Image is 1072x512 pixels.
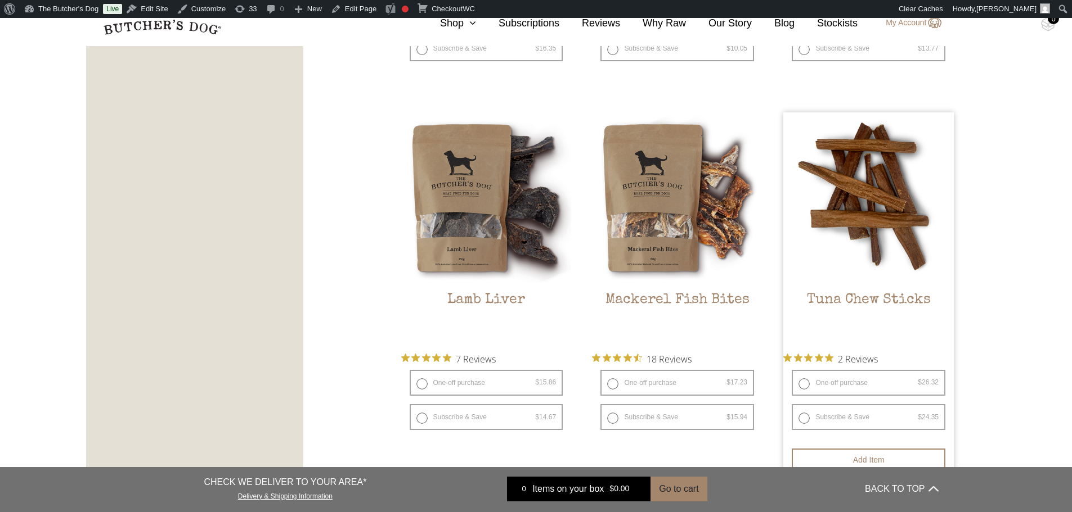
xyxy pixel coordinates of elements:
h2: Lamb Liver [401,292,572,345]
img: Lamb Liver [401,112,572,283]
label: Subscribe & Save [600,35,754,61]
span: $ [609,484,614,493]
a: My Account [874,16,941,30]
bdi: 10.05 [726,44,747,52]
div: Focus keyphrase not set [402,6,409,12]
label: Subscribe & Save [410,35,563,61]
span: $ [535,413,539,421]
div: 0 [1048,13,1059,24]
a: Mackerel Fish BitesMackerel Fish Bites [592,112,762,345]
a: Delivery & Shipping Information [238,490,333,500]
button: Rated 4.7 out of 5 stars from 18 reviews. Jump to reviews. [592,350,692,367]
button: Go to cart [651,477,707,501]
a: Shop [418,16,476,31]
label: One-off purchase [792,370,945,396]
a: Why Raw [620,16,686,31]
label: Subscribe & Save [410,404,563,430]
a: Stockists [795,16,858,31]
h2: Tuna Chew Sticks [783,292,954,345]
label: One-off purchase [410,370,563,396]
span: $ [918,44,922,52]
span: $ [535,44,539,52]
span: $ [726,378,730,386]
span: $ [726,413,730,421]
a: Lamb LiverLamb Liver [401,112,572,345]
span: $ [918,413,922,421]
span: Items on your box [532,482,604,496]
bdi: 17.23 [726,378,747,386]
bdi: 26.32 [918,378,939,386]
img: Mackerel Fish Bites [592,112,762,283]
bdi: 13.77 [918,44,939,52]
label: Subscribe & Save [792,35,945,61]
span: [PERSON_NAME] [976,4,1037,13]
span: 2 Reviews [838,350,878,367]
label: One-off purchase [600,370,754,396]
bdi: 15.86 [535,378,556,386]
span: 18 Reviews [647,350,692,367]
bdi: 16.35 [535,44,556,52]
a: Tuna Chew Sticks [783,112,954,345]
p: CHECK WE DELIVER TO YOUR AREA* [204,475,366,489]
a: Live [103,4,122,14]
span: 7 Reviews [456,350,496,367]
bdi: 14.67 [535,413,556,421]
bdi: 15.94 [726,413,747,421]
button: Rated 5 out of 5 stars from 2 reviews. Jump to reviews. [783,350,878,367]
h2: Mackerel Fish Bites [592,292,762,345]
button: Rated 5 out of 5 stars from 7 reviews. Jump to reviews. [401,350,496,367]
button: BACK TO TOP [865,475,938,502]
img: TBD_Cart-Empty.png [1041,17,1055,31]
a: Blog [752,16,795,31]
a: Subscriptions [476,16,559,31]
span: $ [726,44,730,52]
label: Subscribe & Save [792,404,945,430]
a: Reviews [559,16,620,31]
bdi: 0.00 [609,484,629,493]
bdi: 24.35 [918,413,939,421]
label: Subscribe & Save [600,404,754,430]
a: 0 Items on your box $0.00 [507,477,651,501]
span: $ [535,378,539,386]
span: $ [918,378,922,386]
button: Add item [792,448,945,471]
div: 0 [515,483,532,495]
a: Our Story [686,16,752,31]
